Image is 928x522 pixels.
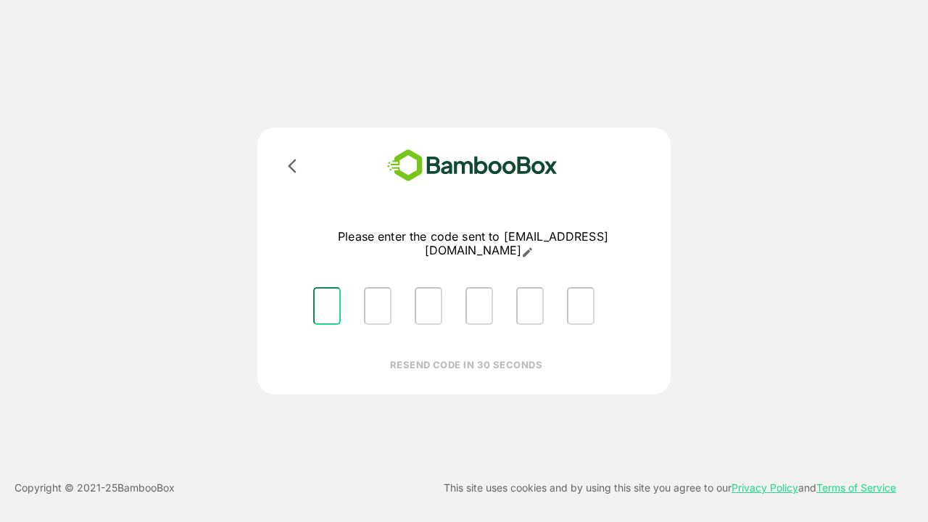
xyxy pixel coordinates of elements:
input: Please enter OTP character 2 [364,287,391,325]
a: Terms of Service [816,481,896,494]
input: Please enter OTP character 6 [567,287,594,325]
input: Please enter OTP character 1 [313,287,341,325]
p: Please enter the code sent to [EMAIL_ADDRESS][DOMAIN_NAME] [302,230,645,258]
img: bamboobox [366,145,579,186]
p: Copyright © 2021- 25 BambooBox [14,479,175,497]
p: This site uses cookies and by using this site you agree to our and [444,479,896,497]
input: Please enter OTP character 5 [516,287,544,325]
a: Privacy Policy [732,481,798,494]
input: Please enter OTP character 4 [465,287,493,325]
input: Please enter OTP character 3 [415,287,442,325]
